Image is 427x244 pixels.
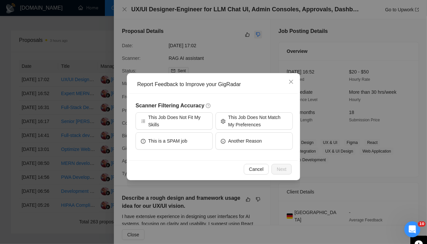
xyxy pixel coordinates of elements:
[221,138,225,143] span: frown
[148,114,208,128] span: This Job Does Not Fit My Skills
[228,137,262,145] span: Another Reason
[221,118,225,123] span: setting
[215,112,293,130] button: settingThis Job Does Not Match My Preferences
[141,118,146,123] span: bars
[141,138,146,143] span: exclamation-circle
[271,164,292,175] button: Next
[418,221,426,227] span: 10
[288,79,294,84] span: close
[136,132,213,150] button: exclamation-circleThis is a SPAM job
[404,221,420,237] iframe: Intercom live chat
[215,132,293,150] button: frownAnother Reason
[228,114,287,128] span: This Job Does Not Match My Preferences
[137,81,294,88] div: Report Feedback to Improve your GigRadar
[282,73,300,91] button: Close
[136,102,293,110] h5: Scanner Filtering Accuracy
[148,137,187,145] span: This is a SPAM job
[244,164,269,175] button: Cancel
[249,166,264,173] span: Cancel
[206,103,211,108] span: question-circle
[136,112,213,130] button: barsThis Job Does Not Fit My Skills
